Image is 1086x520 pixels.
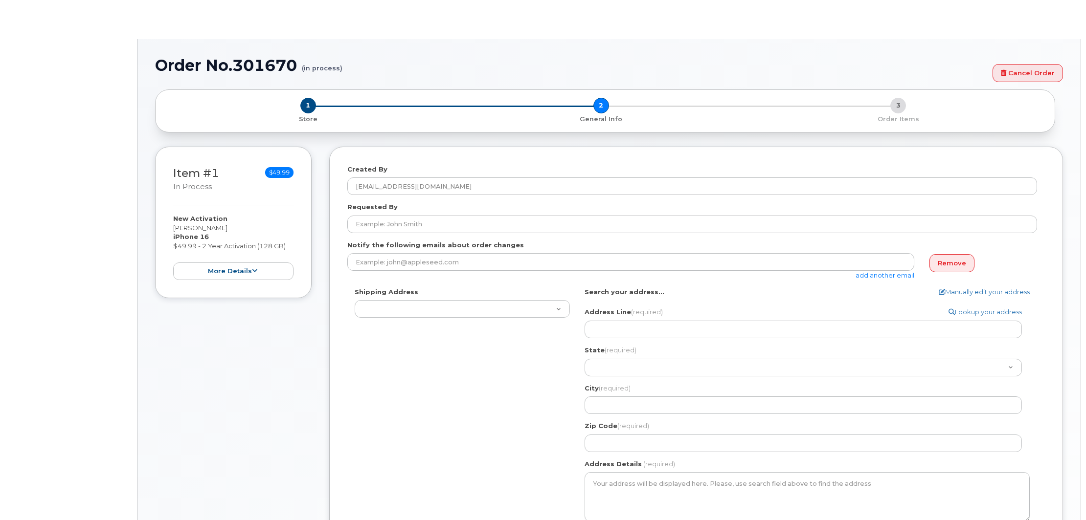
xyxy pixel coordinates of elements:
[993,64,1063,82] a: Cancel Order
[173,233,209,240] strong: iPhone 16
[347,253,914,271] input: Example: john@appleseed.com
[173,215,227,222] strong: New Activation
[173,167,219,192] h3: Item #1
[617,422,649,430] span: (required)
[300,98,316,113] span: 1
[347,216,1037,233] input: Example: John Smith
[585,307,663,317] label: Address Line
[302,57,342,72] small: (in process)
[585,384,631,393] label: City
[631,308,663,316] span: (required)
[585,287,664,297] label: Search your address...
[355,287,418,297] label: Shipping Address
[585,421,649,431] label: Zip Code
[163,113,452,124] a: 1 Store
[347,240,524,250] label: Notify the following emails about order changes
[173,182,212,191] small: in process
[347,202,398,212] label: Requested By
[949,307,1022,317] a: Lookup your address
[599,384,631,392] span: (required)
[585,459,642,469] label: Address Details
[929,254,974,272] a: Remove
[347,165,387,174] label: Created By
[643,460,675,468] span: (required)
[173,262,294,281] button: more details
[605,346,636,354] span: (required)
[856,271,914,279] a: add another email
[155,57,988,74] h1: Order No.301670
[173,214,294,280] div: [PERSON_NAME] $49.99 - 2 Year Activation (128 GB)
[939,287,1030,297] a: Manually edit your address
[265,167,294,178] span: $49.99
[585,346,636,355] label: State
[167,115,449,124] p: Store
